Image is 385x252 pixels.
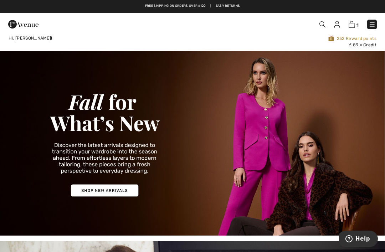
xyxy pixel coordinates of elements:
[145,4,206,9] a: Free shipping on orders over ₤120
[356,22,359,28] span: 1
[349,21,355,28] img: Shopping Bag
[9,36,52,41] span: Hi, [PERSON_NAME]!
[3,35,382,48] a: Hi, [PERSON_NAME]!252 Reward points₤ 89 = Credit
[369,21,376,28] img: Menu
[328,35,334,42] img: Avenue Rewards
[8,20,38,27] a: 1ère Avenue
[165,35,376,42] span: 252 Reward points
[339,231,378,248] iframe: Opens a widget where you can find more information
[334,21,340,28] img: My Info
[319,21,325,27] img: Search
[165,42,376,48] div: ₤ 89 = Credit
[216,4,240,9] a: Easy Returns
[8,17,38,31] img: 1ère Avenue
[349,20,359,29] a: 1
